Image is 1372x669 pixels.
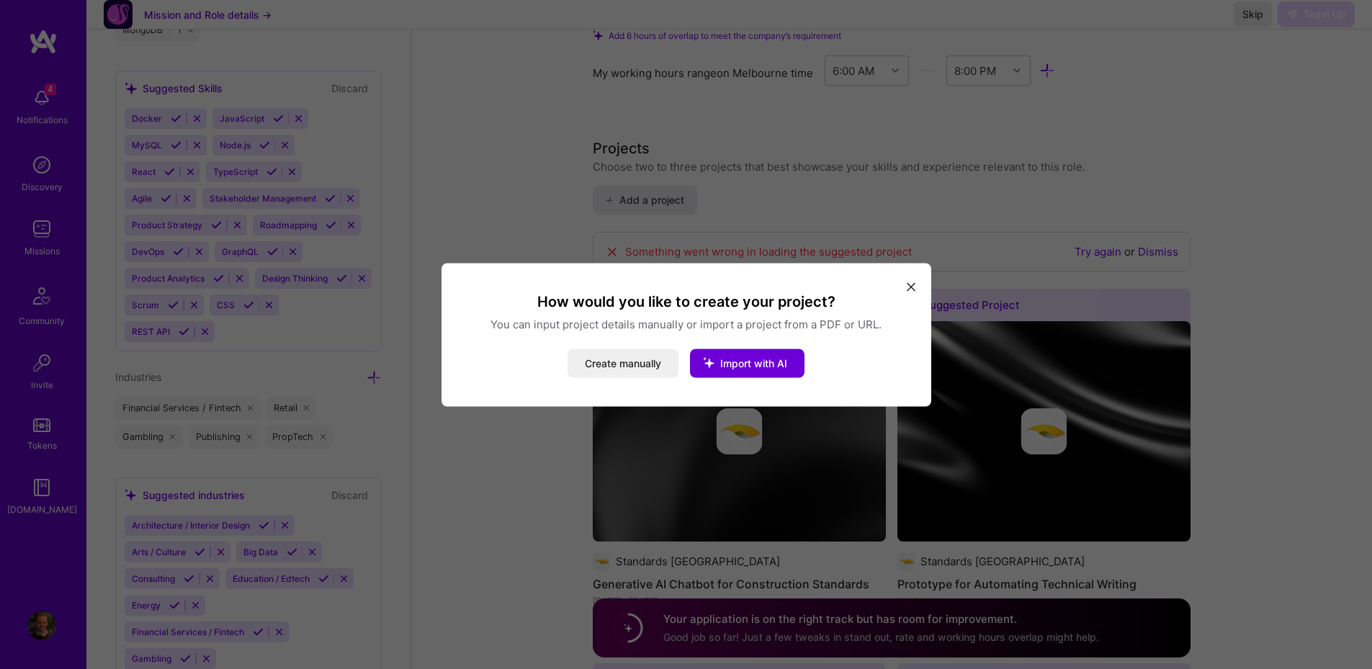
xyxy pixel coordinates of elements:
h3: How would you like to create your project? [459,292,914,310]
i: icon Close [907,283,915,292]
button: Create manually [568,349,678,377]
button: Import with AI [690,349,804,377]
i: icon StarsWhite [690,344,727,381]
p: You can input project details manually or import a project from a PDF or URL. [459,316,914,331]
span: Import with AI [720,356,787,369]
div: modal [441,263,931,406]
